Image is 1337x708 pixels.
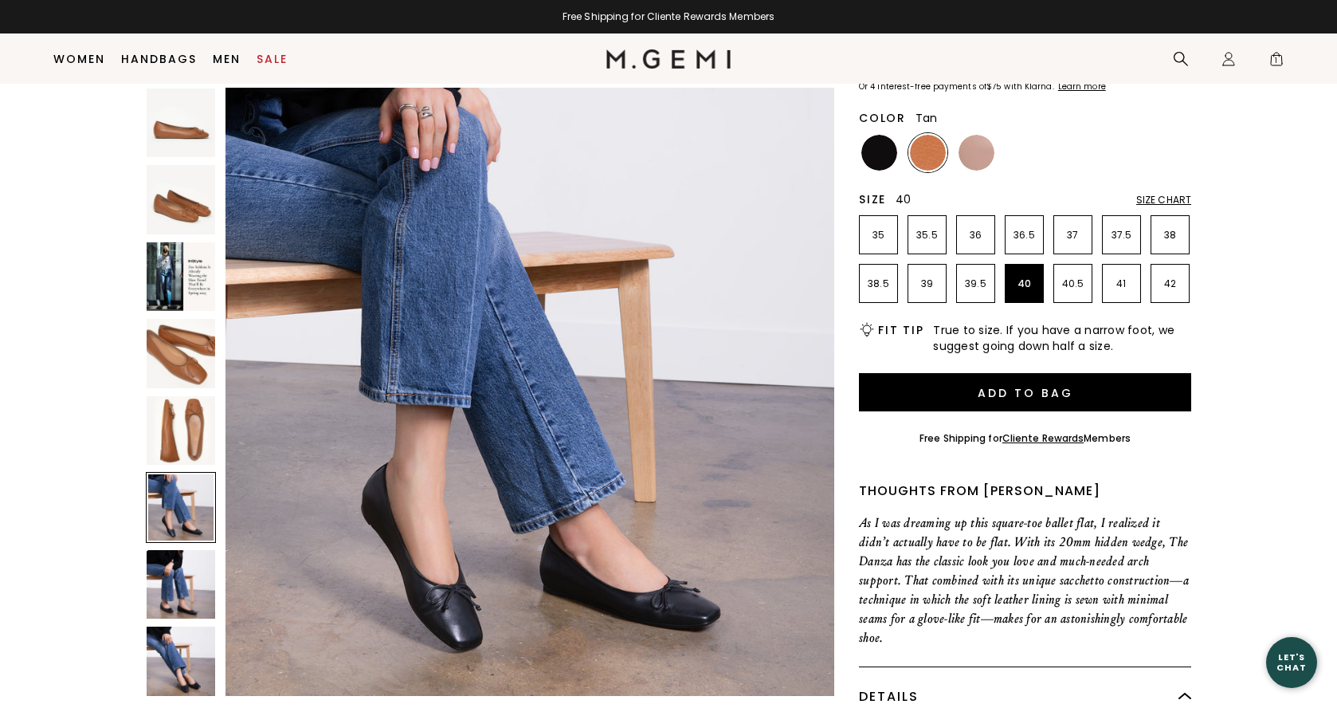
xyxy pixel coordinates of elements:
img: Antique Rose [959,135,994,171]
klarna-placement-style-body: Or 4 interest-free payments of [859,81,986,92]
a: Men [213,53,241,65]
a: Learn more [1057,82,1106,92]
p: 39 [908,277,946,290]
img: Black [861,135,897,171]
div: Thoughts from [PERSON_NAME] [859,482,1191,501]
img: The Danza [147,165,215,234]
p: 35.5 [908,229,946,242]
a: Cliente Rewards [1002,431,1084,445]
p: 38 [1151,229,1189,242]
klarna-placement-style-amount: $75 [986,81,1002,92]
p: 40.5 [1054,277,1092,290]
p: 37 [1054,229,1092,242]
div: Size Chart [1136,194,1191,206]
p: 42 [1151,277,1189,290]
span: 1 [1268,54,1284,70]
img: The Danza [147,319,215,387]
klarna-placement-style-cta: Learn more [1058,81,1106,92]
p: 40 [1006,277,1043,290]
h2: Color [859,112,906,124]
p: 39.5 [957,277,994,290]
img: The Danza [225,88,834,697]
img: The Danza [147,627,215,695]
p: 41 [1103,277,1140,290]
h2: Fit Tip [878,324,923,336]
p: 35 [860,229,897,242]
p: 38.5 [860,277,897,290]
img: M.Gemi [606,49,731,69]
a: Sale [257,53,288,65]
img: The Danza [147,396,215,465]
span: 40 [896,191,912,207]
klarna-placement-style-body: with Klarna [1004,81,1056,92]
div: Free Shipping for Members [919,432,1131,445]
button: Add to Bag [859,373,1191,411]
p: 37.5 [1103,229,1140,242]
div: Let's Chat [1266,652,1317,672]
span: True to size. If you have a narrow foot, we suggest going down half a size. [933,322,1191,354]
h2: Size [859,193,886,206]
img: The Danza [147,550,215,619]
a: Handbags [121,53,197,65]
p: 36.5 [1006,229,1043,242]
img: Tan [910,135,946,171]
a: Women [53,53,105,65]
p: 36 [957,229,994,242]
span: Tan [916,110,938,126]
img: The Danza [147,242,215,311]
p: As I was dreaming up this square-toe ballet flat, I realized it didn’t actually have to be flat. ... [859,513,1191,647]
img: The Danza [147,88,215,157]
